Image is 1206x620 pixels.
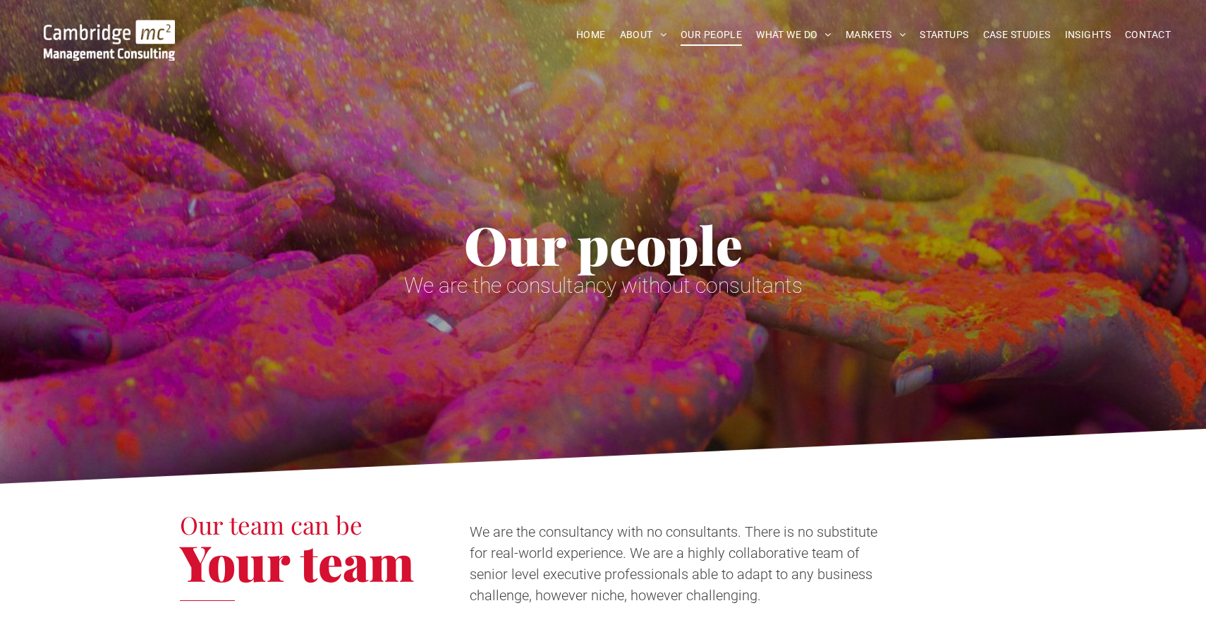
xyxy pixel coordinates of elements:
span: We are the consultancy without consultants [404,273,803,298]
a: WHAT WE DO [749,24,839,46]
a: ABOUT [613,24,674,46]
a: MARKETS [839,24,913,46]
img: Go to Homepage [44,20,175,61]
a: STARTUPS [913,24,975,46]
a: Your Business Transformed | Cambridge Management Consulting [44,22,175,37]
a: CONTACT [1118,24,1178,46]
span: We are the consultancy with no consultants. There is no substitute for real-world experience. We ... [470,523,877,604]
a: OUR PEOPLE [674,24,749,46]
a: CASE STUDIES [976,24,1058,46]
a: HOME [569,24,613,46]
a: INSIGHTS [1058,24,1118,46]
span: Our people [464,209,743,279]
span: Your team [180,528,414,595]
span: Our team can be [180,508,363,541]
